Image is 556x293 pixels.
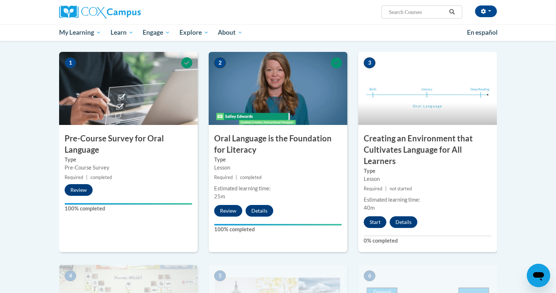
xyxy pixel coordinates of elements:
[364,216,386,228] button: Start
[214,156,342,164] label: Type
[65,57,76,68] span: 1
[214,270,226,281] span: 5
[358,133,497,167] h3: Creating an Environment that Cultivates Language for All Learners
[447,8,457,16] button: Search
[106,24,138,41] a: Learn
[364,205,375,211] span: 40m
[59,5,198,19] a: Cox Campus
[65,164,192,172] div: Pre-Course Survey
[364,196,491,204] div: Estimated learning time:
[364,57,375,68] span: 3
[527,264,550,287] iframe: Button to launch messaging window
[48,24,508,41] div: Main menu
[59,5,141,19] img: Cox Campus
[179,28,209,37] span: Explore
[390,216,417,228] button: Details
[214,175,233,180] span: Required
[65,175,83,180] span: Required
[90,175,112,180] span: completed
[209,133,347,156] h3: Oral Language is the Foundation for Literacy
[65,156,192,164] label: Type
[214,205,242,217] button: Review
[385,186,387,191] span: |
[236,175,237,180] span: |
[218,28,243,37] span: About
[475,5,497,17] button: Account Settings
[358,52,497,125] img: Course Image
[59,28,101,37] span: My Learning
[213,24,248,41] a: About
[65,205,192,213] label: 100% completed
[214,225,342,233] label: 100% completed
[214,224,342,225] div: Your progress
[240,175,262,180] span: completed
[65,270,76,281] span: 4
[59,133,198,156] h3: Pre-Course Survey for Oral Language
[214,193,225,199] span: 25m
[59,52,198,125] img: Course Image
[214,164,342,172] div: Lesson
[214,184,342,193] div: Estimated learning time:
[65,203,192,205] div: Your progress
[143,28,170,37] span: Engage
[364,237,491,245] label: 0% completed
[462,25,502,40] a: En español
[467,28,498,36] span: En español
[388,8,447,16] input: Search Courses
[86,175,88,180] span: |
[209,52,347,125] img: Course Image
[65,184,93,196] button: Review
[214,57,226,68] span: 2
[246,205,273,217] button: Details
[111,28,134,37] span: Learn
[138,24,175,41] a: Engage
[390,186,412,191] span: not started
[364,167,491,175] label: Type
[175,24,213,41] a: Explore
[364,186,382,191] span: Required
[364,175,491,183] div: Lesson
[54,24,106,41] a: My Learning
[364,270,375,281] span: 6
